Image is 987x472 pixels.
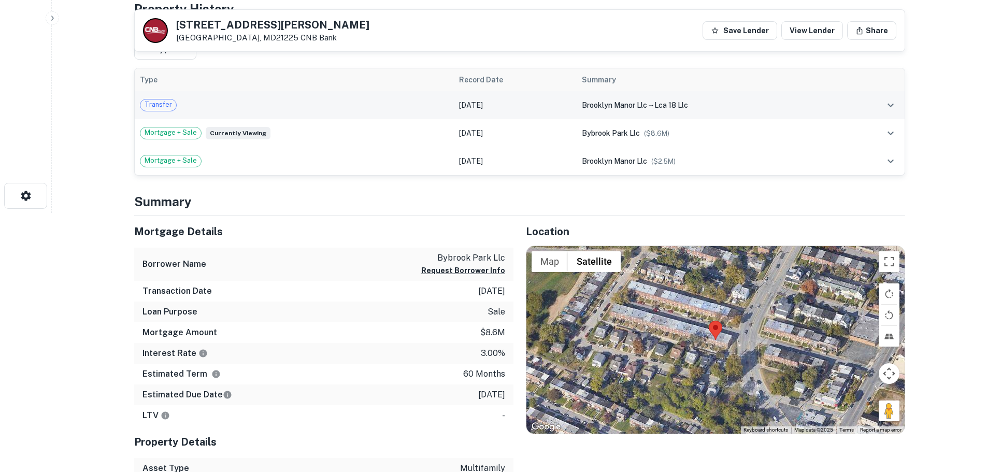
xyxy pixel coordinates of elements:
button: Rotate map clockwise [879,283,899,304]
span: brooklyn manor llc [582,101,647,109]
a: Terms (opens in new tab) [839,427,854,433]
h6: Borrower Name [142,258,206,270]
p: 60 months [463,368,505,380]
h6: Interest Rate [142,347,208,360]
h5: [STREET_ADDRESS][PERSON_NAME] [176,20,369,30]
h6: Mortgage Amount [142,326,217,339]
button: Show street map [532,251,568,272]
span: Currently viewing [206,127,270,139]
th: Summary [577,68,841,91]
h6: LTV [142,409,170,422]
img: Google [529,420,563,434]
span: Transfer [140,99,176,110]
span: Mortgage + Sale [140,127,201,138]
span: Mortgage + Sale [140,155,201,166]
h6: Transaction Date [142,285,212,297]
h5: Mortgage Details [134,224,513,239]
button: Map camera controls [879,363,899,384]
svg: Term is based on a standard schedule for this type of loan. [211,369,221,379]
button: Show satellite imagery [568,251,621,272]
button: Toggle fullscreen view [879,251,899,272]
button: expand row [882,96,899,114]
span: bybrook park llc [582,129,640,137]
a: Open this area in Google Maps (opens a new window) [529,420,563,434]
span: ($ 8.6M ) [644,130,669,137]
td: [DATE] [454,147,577,175]
iframe: Chat Widget [935,389,987,439]
div: → [582,99,836,111]
th: Type [135,68,454,91]
p: $8.6m [480,326,505,339]
span: Map data ©2025 [794,427,833,433]
span: brooklyn manor llc [582,157,647,165]
svg: LTVs displayed on the website are for informational purposes only and may be reported incorrectly... [161,411,170,420]
p: 3.00% [481,347,505,360]
button: Share [847,21,896,40]
h5: Location [526,224,905,239]
h4: Summary [134,192,905,211]
button: Request Borrower Info [421,264,505,277]
th: Record Date [454,68,577,91]
td: [DATE] [454,91,577,119]
button: expand row [882,152,899,170]
h6: Loan Purpose [142,306,197,318]
a: Report a map error [860,427,902,433]
span: lca 18 llc [654,101,688,109]
span: ($ 2.5M ) [651,158,676,165]
button: Save Lender [703,21,777,40]
button: Keyboard shortcuts [743,426,788,434]
p: bybrook park llc [421,252,505,264]
h5: Property Details [134,434,513,450]
p: [DATE] [478,285,505,297]
td: [DATE] [454,119,577,147]
button: expand row [882,124,899,142]
p: [DATE] [478,389,505,401]
h6: Estimated Term [142,368,221,380]
p: [GEOGRAPHIC_DATA], MD21225 [176,33,369,42]
svg: The interest rates displayed on the website are for informational purposes only and may be report... [198,349,208,358]
p: - [502,409,505,422]
button: Tilt map [879,326,899,347]
svg: Estimate is based on a standard schedule for this type of loan. [223,390,232,399]
p: sale [488,306,505,318]
a: View Lender [781,21,843,40]
button: Drag Pegman onto the map to open Street View [879,401,899,421]
a: CNB Bank [301,33,337,42]
h6: Estimated Due Date [142,389,232,401]
button: Rotate map counterclockwise [879,305,899,325]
